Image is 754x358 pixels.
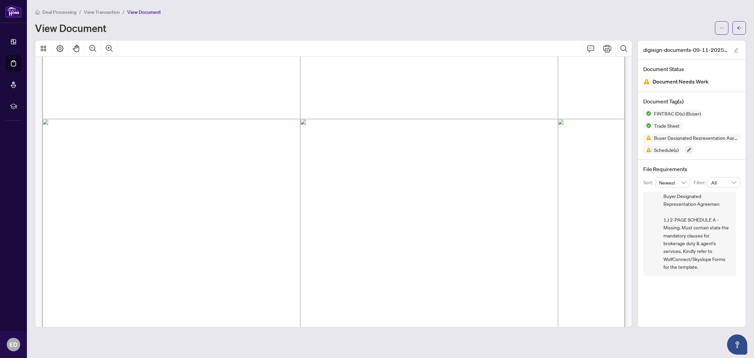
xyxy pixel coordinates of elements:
li: / [79,8,81,16]
span: ED [9,340,18,349]
span: Buyer Designated Representation Agreemen 1.) 2-PAGE SCHEDULE A - Missing. Must contain state the ... [663,192,731,271]
p: Filter: [694,179,707,186]
span: FINTRAC ID(s) (Buyer) [651,111,704,116]
span: Document Needs Work [653,77,709,86]
span: ellipsis [719,26,724,30]
img: logo [5,5,22,18]
h4: Document Tag(s) [643,97,740,105]
button: Open asap [727,334,747,355]
span: edit [734,48,739,53]
span: digisign-documents-09-11-2025.pdf [643,46,727,54]
img: Status Icon [643,134,651,142]
li: / [123,8,125,16]
img: Status Icon [643,109,651,118]
span: arrow-left [737,26,742,30]
h4: File Requirements [643,165,740,173]
p: Sort: [643,179,655,186]
span: Deal Processing [42,9,76,15]
img: Status Icon [643,146,651,154]
span: All [711,177,736,188]
img: Document Status [643,78,650,85]
h1: View Document [35,23,106,33]
span: Trade Sheet [651,123,682,128]
span: Schedule(s) [651,148,681,152]
img: Status Icon [643,122,651,130]
span: home [35,10,40,14]
span: Buyer Designated Representation Agreement [651,135,740,140]
span: View Transaction [84,9,120,15]
h4: Document Status [643,65,740,73]
span: Newest [659,177,686,188]
span: View Document [127,9,161,15]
